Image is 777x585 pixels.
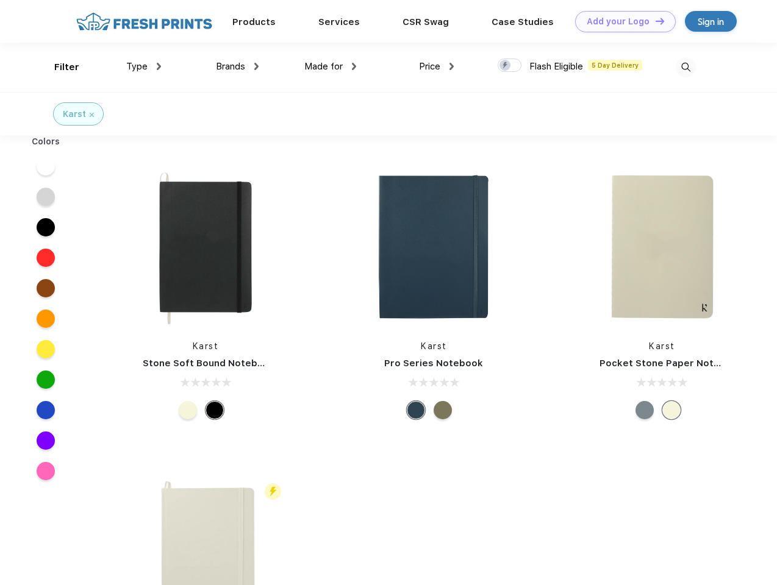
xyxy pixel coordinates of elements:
[588,60,642,71] span: 5 Day Delivery
[353,166,515,328] img: func=resize&h=266
[449,63,454,70] img: dropdown.png
[318,16,360,27] a: Services
[63,108,86,121] div: Karst
[421,341,447,351] a: Karst
[193,341,219,351] a: Karst
[73,11,216,32] img: fo%20logo%202.webp
[179,401,197,419] div: Beige
[685,11,737,32] a: Sign in
[216,61,245,72] span: Brands
[636,401,654,419] div: Gray
[304,61,343,72] span: Made for
[434,401,452,419] div: Olive
[23,135,70,148] div: Colors
[676,57,696,77] img: desktop_search.svg
[698,15,724,29] div: Sign in
[206,401,224,419] div: Black
[419,61,440,72] span: Price
[232,16,276,27] a: Products
[352,63,356,70] img: dropdown.png
[254,63,259,70] img: dropdown.png
[124,166,287,328] img: func=resize&h=266
[529,61,583,72] span: Flash Eligible
[384,358,483,369] a: Pro Series Notebook
[649,341,675,351] a: Karst
[54,60,79,74] div: Filter
[90,113,94,117] img: filter_cancel.svg
[403,16,449,27] a: CSR Swag
[656,18,664,24] img: DT
[143,358,275,369] a: Stone Soft Bound Notebook
[157,63,161,70] img: dropdown.png
[265,483,281,500] img: flash_active_toggle.svg
[662,401,681,419] div: Beige
[581,166,743,328] img: func=resize&h=266
[407,401,425,419] div: Navy
[600,358,743,369] a: Pocket Stone Paper Notebook
[587,16,650,27] div: Add your Logo
[126,61,148,72] span: Type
